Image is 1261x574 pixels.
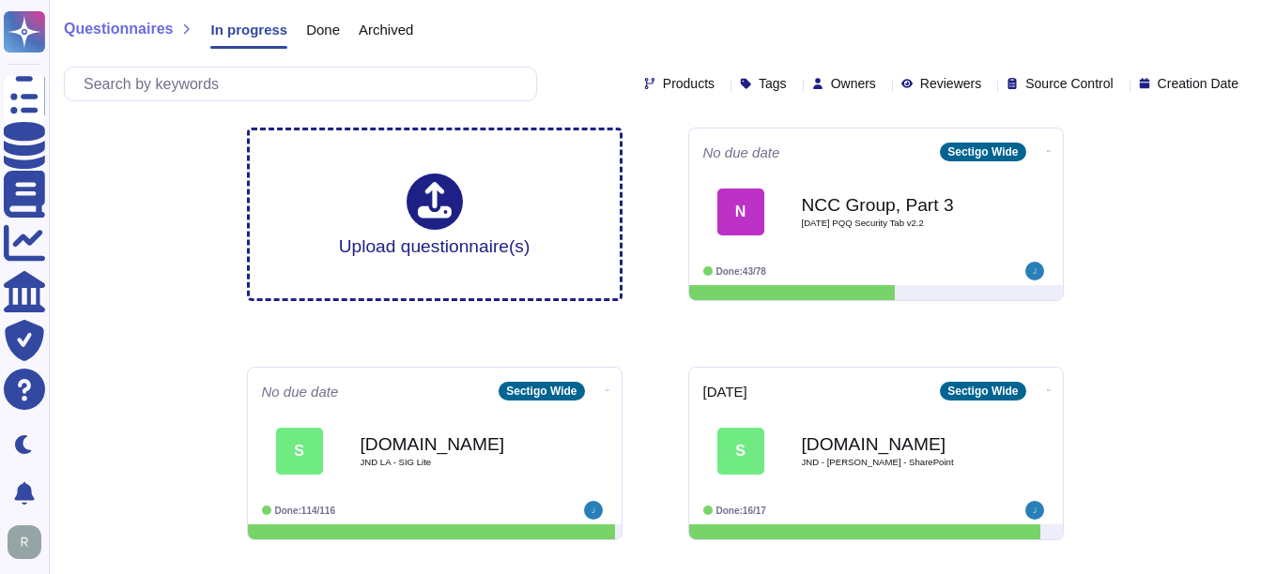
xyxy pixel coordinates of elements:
span: No due date [703,145,780,159]
div: Sectigo Wide [940,143,1025,161]
span: Owners [831,77,876,90]
div: Sectigo Wide [499,382,584,400]
span: Done [306,23,340,37]
span: Reviewers [920,77,981,90]
b: NCC Group, Part 3 [802,196,990,214]
span: [DATE] PQQ Security Tab v2.2 [802,219,990,228]
span: Done: 16/17 [716,506,766,516]
span: Archived [359,23,413,37]
span: JND LA - SIG Lite [361,458,548,467]
span: In progress [210,23,287,37]
div: S [717,428,764,475]
b: [DOMAIN_NAME] [802,435,990,453]
img: user [584,501,603,520]
div: Sectigo Wide [940,382,1025,400]
span: Tags [759,77,787,90]
b: [DOMAIN_NAME] [361,435,548,453]
div: Upload questionnaire(s) [339,174,531,255]
img: user [1025,501,1044,520]
span: Source Control [1025,77,1113,90]
div: N [717,189,764,235]
span: [DATE] [703,385,747,399]
span: JND - [PERSON_NAME] - SharePoint [802,458,990,467]
span: Questionnaires [64,22,173,37]
span: Done: 114/116 [275,506,336,516]
span: Done: 43/78 [716,266,766,277]
div: S [276,428,323,475]
span: No due date [262,385,339,399]
img: user [8,525,41,559]
button: user [4,521,54,563]
input: Search by keywords [74,68,536,100]
span: Creation Date [1158,77,1238,90]
span: Products [663,77,715,90]
img: user [1025,262,1044,280]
